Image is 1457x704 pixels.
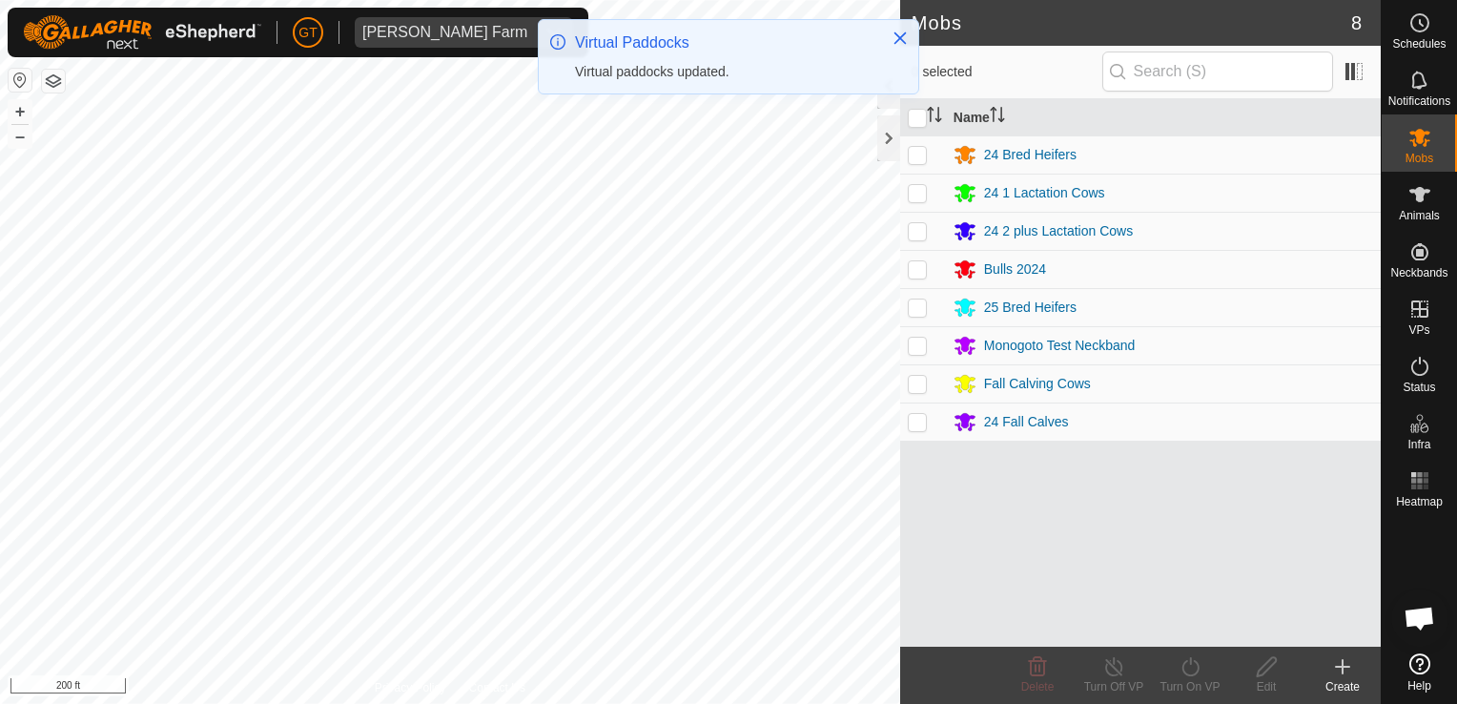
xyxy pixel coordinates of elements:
img: Gallagher Logo [23,15,261,50]
span: Status [1403,382,1435,393]
a: Help [1382,646,1457,699]
div: 25 Bred Heifers [984,298,1077,318]
div: Monogoto Test Neckband [984,336,1136,356]
span: 8 [1351,9,1362,37]
th: Name [946,99,1381,136]
div: Turn On VP [1152,678,1228,695]
a: Contact Us [469,679,525,696]
span: VPs [1408,324,1429,336]
span: Heatmap [1396,496,1443,507]
p-sorticon: Activate to sort [927,110,942,125]
div: Turn Off VP [1076,678,1152,695]
div: 24 2 plus Lactation Cows [984,221,1133,241]
span: Thoren Farm [355,17,535,48]
div: Bulls 2024 [984,259,1046,280]
button: Close [887,25,913,52]
h2: Mobs [912,11,1351,34]
button: – [9,125,31,148]
button: Reset Map [9,69,31,92]
span: Help [1407,680,1431,692]
div: Create [1304,678,1381,695]
a: Privacy Policy [375,679,446,696]
div: Open chat [1391,590,1448,647]
div: Virtual paddocks updated. [575,62,872,82]
div: Edit [1228,678,1304,695]
div: 24 Fall Calves [984,412,1069,432]
button: + [9,100,31,123]
span: Notifications [1388,95,1450,107]
span: Mobs [1406,153,1433,164]
div: Fall Calving Cows [984,374,1091,394]
div: Virtual Paddocks [575,31,872,54]
div: 24 Bred Heifers [984,145,1077,165]
span: Schedules [1392,38,1446,50]
span: Infra [1407,439,1430,450]
span: Delete [1021,680,1055,694]
span: Animals [1399,210,1440,221]
div: 24 1 Lactation Cows [984,183,1105,203]
input: Search (S) [1102,52,1333,92]
div: [PERSON_NAME] Farm [362,25,527,40]
div: dropdown trigger [535,17,573,48]
span: 0 selected [912,62,1102,82]
button: Map Layers [42,70,65,93]
p-sorticon: Activate to sort [990,110,1005,125]
span: GT [298,23,317,43]
span: Neckbands [1390,267,1447,279]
